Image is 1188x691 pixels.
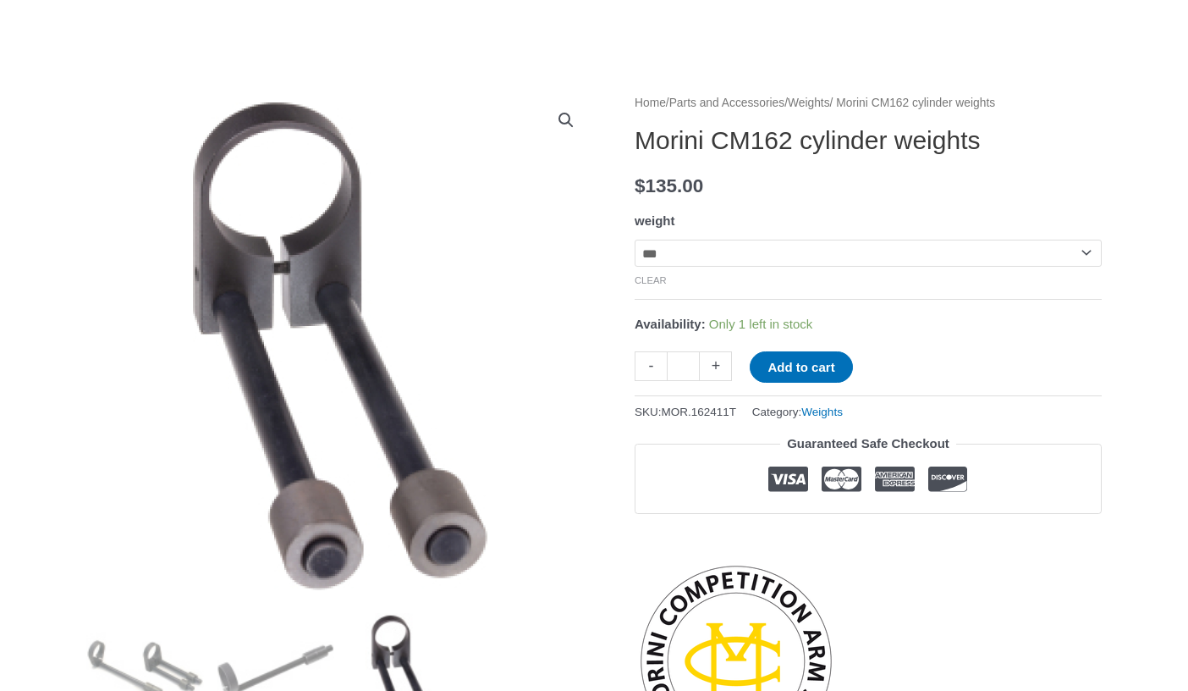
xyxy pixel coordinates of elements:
nav: Breadcrumb [635,92,1102,114]
button: Add to cart [750,351,852,383]
a: Home [635,97,666,109]
span: $ [635,175,646,196]
span: MOR.162411T [662,406,737,418]
span: Only 1 left in stock [709,317,813,331]
a: View full-screen image gallery [551,105,581,135]
iframe: Customer reviews powered by Trustpilot [635,527,1102,547]
label: weight [635,213,675,228]
img: Morini CM162 cylinder weights - Image 3 [86,92,594,600]
span: SKU: [635,401,736,423]
span: Availability: [635,317,706,331]
a: Weights [788,97,830,109]
a: Clear options [635,275,667,285]
a: Weights [801,406,843,418]
legend: Guaranteed Safe Checkout [780,432,956,456]
span: Category: [752,401,843,423]
h1: Morini CM162 cylinder weights [635,125,1102,156]
input: Product quantity [667,351,700,381]
a: Parts and Accessories [669,97,785,109]
bdi: 135.00 [635,175,703,196]
a: + [700,351,732,381]
a: - [635,351,667,381]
